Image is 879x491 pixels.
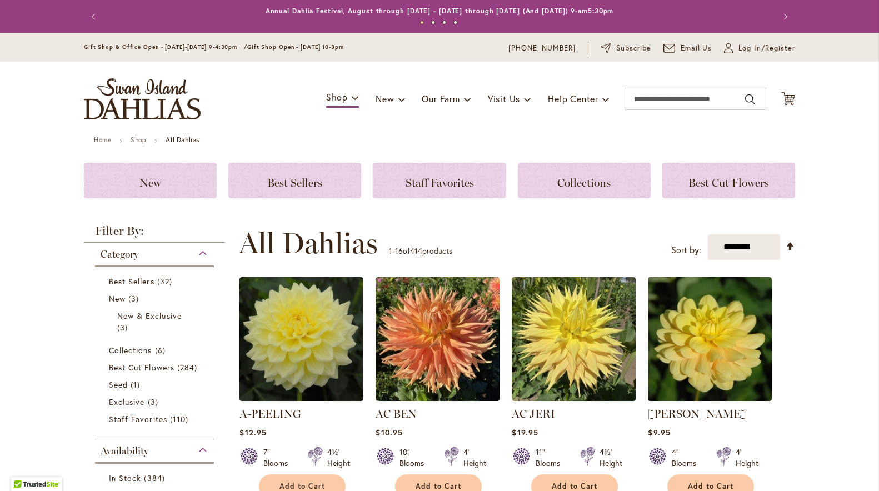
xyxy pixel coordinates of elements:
[266,7,614,15] a: Annual Dahlia Festival, August through [DATE] - [DATE] through [DATE] (And [DATE]) 9-am5:30pm
[395,245,403,256] span: 16
[101,445,148,457] span: Availability
[736,447,758,469] div: 4' Height
[84,163,217,198] a: New
[376,427,402,438] span: $10.95
[431,21,435,24] button: 2 of 4
[131,379,143,390] span: 1
[518,163,651,198] a: Collections
[488,93,520,104] span: Visit Us
[648,427,670,438] span: $9.95
[512,407,555,420] a: AC JERI
[724,43,795,54] a: Log In/Register
[671,240,701,260] label: Sort by:
[109,414,167,424] span: Staff Favorites
[601,43,651,54] a: Subscribe
[406,176,474,189] span: Staff Favorites
[688,482,733,491] span: Add to Cart
[228,163,361,198] a: Best Sellers
[389,242,452,260] p: - of products
[738,43,795,54] span: Log In/Register
[376,393,500,403] a: AC BEN
[557,176,611,189] span: Collections
[616,43,651,54] span: Subscribe
[389,245,392,256] span: 1
[128,293,142,304] span: 3
[442,21,446,24] button: 3 of 4
[109,362,203,373] a: Best Cut Flowers
[84,43,247,51] span: Gift Shop & Office Open - [DATE]-[DATE] 9-4:30pm /
[672,447,703,469] div: 4" Blooms
[327,447,350,469] div: 4½' Height
[84,78,201,119] a: store logo
[109,379,128,390] span: Seed
[688,176,769,189] span: Best Cut Flowers
[548,93,598,104] span: Help Center
[109,473,141,483] span: In Stock
[279,482,325,491] span: Add to Cart
[148,396,161,408] span: 3
[239,227,378,260] span: All Dahlias
[109,345,152,355] span: Collections
[144,472,167,484] span: 384
[420,21,424,24] button: 1 of 4
[101,248,138,260] span: Category
[117,322,131,333] span: 3
[84,6,106,28] button: Previous
[373,163,506,198] a: Staff Favorites
[681,43,712,54] span: Email Us
[512,427,538,438] span: $19.95
[416,482,461,491] span: Add to Cart
[109,276,154,287] span: Best Sellers
[109,396,203,408] a: Exclusive
[648,393,772,403] a: AHOY MATEY
[247,43,344,51] span: Gift Shop Open - [DATE] 10-3pm
[512,277,636,401] img: AC Jeri
[463,447,486,469] div: 4' Height
[267,176,322,189] span: Best Sellers
[410,245,422,256] span: 414
[166,136,199,144] strong: All Dahlias
[376,407,417,420] a: AC BEN
[155,344,168,356] span: 6
[326,91,348,103] span: Shop
[109,397,144,407] span: Exclusive
[177,362,200,373] span: 284
[139,176,161,189] span: New
[662,163,795,198] a: Best Cut Flowers
[508,43,576,54] a: [PHONE_NUMBER]
[239,407,301,420] a: A-PEELING
[648,407,747,420] a: [PERSON_NAME]
[239,277,363,401] img: A-Peeling
[109,379,203,390] a: Seed
[648,277,772,401] img: AHOY MATEY
[536,447,567,469] div: 11" Blooms
[239,393,363,403] a: A-Peeling
[512,393,636,403] a: AC Jeri
[600,447,622,469] div: 4½' Height
[109,413,203,425] a: Staff Favorites
[239,427,266,438] span: $12.95
[109,344,203,356] a: Collections
[422,93,460,104] span: Our Farm
[663,43,712,54] a: Email Us
[94,136,111,144] a: Home
[376,93,394,104] span: New
[131,136,146,144] a: Shop
[109,293,126,304] span: New
[773,6,795,28] button: Next
[399,447,431,469] div: 10" Blooms
[376,277,500,401] img: AC BEN
[109,275,203,287] a: Best Sellers
[453,21,457,24] button: 4 of 4
[117,310,182,321] span: New & Exclusive
[552,482,597,491] span: Add to Cart
[157,275,175,287] span: 32
[109,293,203,304] a: New
[109,472,203,484] a: In Stock 384
[109,362,174,373] span: Best Cut Flowers
[263,447,294,469] div: 7" Blooms
[117,310,194,333] a: New &amp; Exclusive
[170,413,191,425] span: 110
[84,225,225,243] strong: Filter By:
